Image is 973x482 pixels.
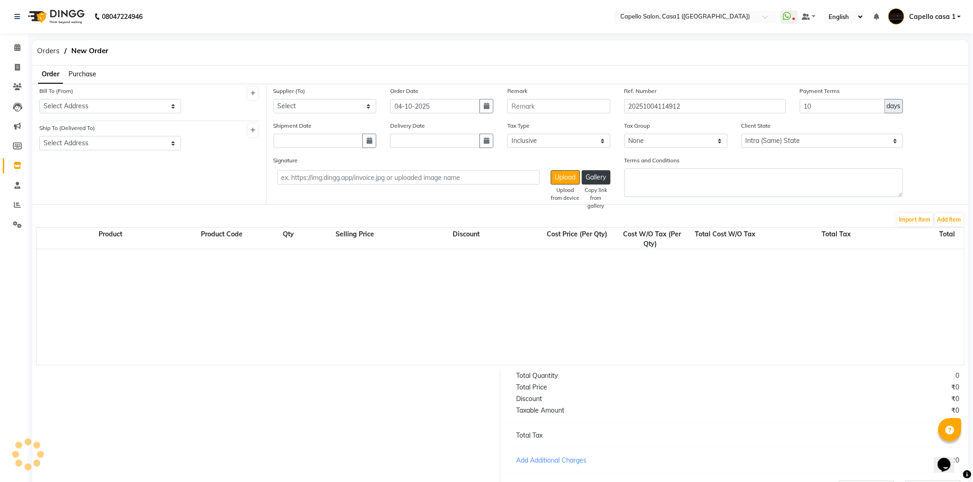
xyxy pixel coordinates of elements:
label: Tax Type [507,122,530,130]
div: 0 [738,371,967,381]
div: Upload from device [551,186,580,202]
label: Signature [274,156,298,165]
label: Client State [742,122,771,130]
div: Total Quantity [509,371,738,381]
div: ₹0 [738,383,967,392]
label: Shipment Date [274,122,312,130]
label: Order Date [390,87,418,95]
span: Purchase [69,70,96,78]
label: Remark [507,87,527,95]
span: Selling Price [334,228,376,240]
span: Capello casa 1 [909,12,955,22]
img: Capello casa 1 [888,8,904,25]
span: New Order [67,43,113,59]
span: Order [42,70,59,78]
button: Add Item [935,213,964,226]
label: Bill To (From) [39,87,73,95]
img: logo [24,4,87,30]
input: ex. https://img.dingg.app/invoice.jpg or uploaded image name [277,170,540,185]
span: days [887,101,901,111]
div: Taxable Amount [509,406,738,415]
label: Ship To (Delivered To) [39,124,95,132]
div: Copy link from gallery [582,186,611,210]
div: Discount [509,394,738,404]
label: Ref. Number [624,87,657,95]
div: Qty [259,229,318,249]
span: Cost Price (Per Qty) [545,228,610,240]
b: 08047224946 [102,4,143,30]
label: Payment Terms [800,87,840,95]
div: ₹0 [738,394,967,404]
div: Discount [392,229,540,249]
div: Total Cost W/O Tax [688,229,762,249]
button: Gallery [582,170,611,185]
label: Tax Group [624,122,650,130]
label: Delivery Date [390,122,425,130]
div: Total Tax [509,431,738,440]
span: Cost W/O Tax (Per Qty) [622,228,681,250]
div: Total Price [509,383,738,392]
label: Supplier (To) [274,87,306,95]
div: ₹0 [738,456,967,465]
button: Import Item [897,213,933,226]
iframe: chat widget [934,445,964,473]
div: Total Tax [762,229,911,249]
button: Upload [551,170,580,185]
div: ₹0 [738,431,967,440]
div: Product Code [185,229,259,249]
div: Product [37,229,185,249]
input: Remark [507,99,611,113]
label: Terms and Conditions [624,156,680,165]
input: Reference Number [624,99,786,113]
span: Orders [32,43,64,59]
div: ₹0 [738,406,967,415]
div: Add Additional Charges [509,456,738,465]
